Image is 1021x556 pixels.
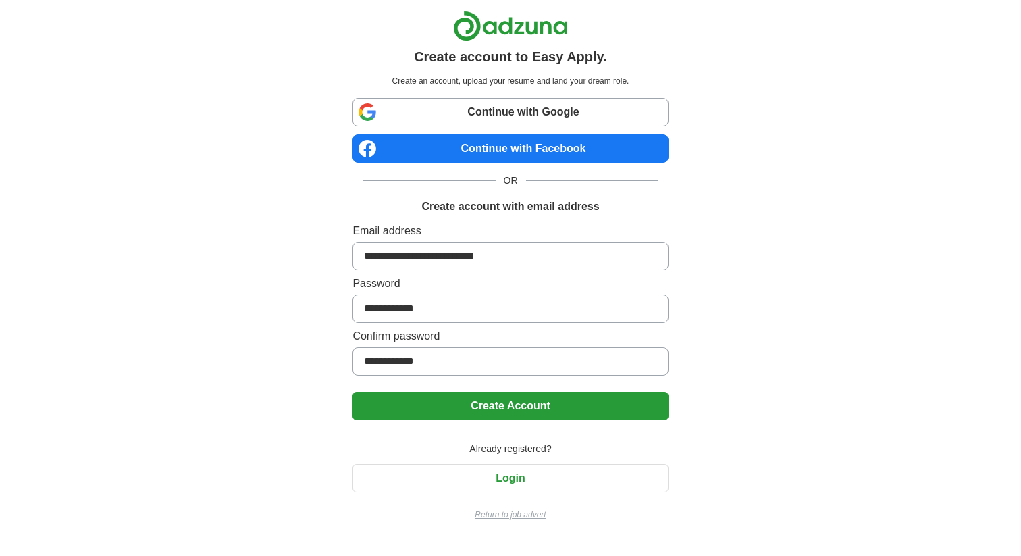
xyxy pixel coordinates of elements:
[352,276,668,292] label: Password
[461,442,559,456] span: Already registered?
[352,134,668,163] a: Continue with Facebook
[352,392,668,420] button: Create Account
[355,75,665,87] p: Create an account, upload your resume and land your dream role.
[352,98,668,126] a: Continue with Google
[421,199,599,215] h1: Create account with email address
[352,472,668,484] a: Login
[352,509,668,521] a: Return to job advert
[496,174,526,188] span: OR
[352,328,668,345] label: Confirm password
[352,464,668,492] button: Login
[352,223,668,239] label: Email address
[453,11,568,41] img: Adzuna logo
[414,47,607,67] h1: Create account to Easy Apply.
